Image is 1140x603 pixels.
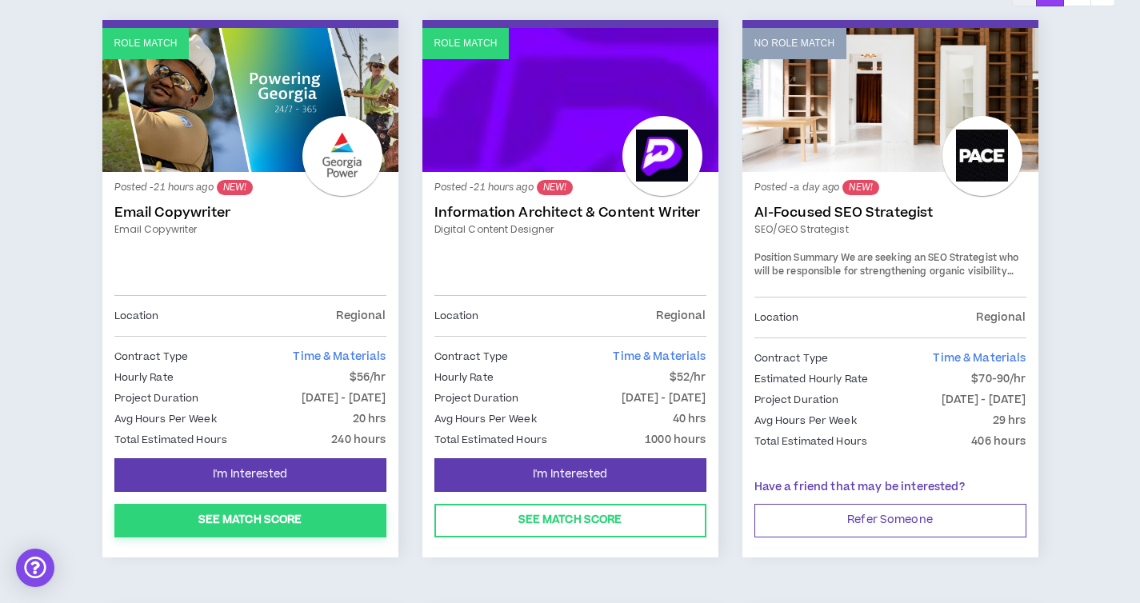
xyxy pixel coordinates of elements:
[434,389,519,407] p: Project Duration
[993,412,1026,429] p: 29 hrs
[842,180,878,195] sup: NEW!
[971,433,1026,450] p: 406 hours
[754,479,1026,496] p: Have a friend that may be interested?
[434,222,706,237] a: Digital Content Designer
[293,349,386,365] span: Time & Materials
[213,467,287,482] span: I'm Interested
[114,431,228,449] p: Total Estimated Hours
[976,309,1026,326] p: Regional
[434,504,706,537] button: See Match Score
[434,205,706,221] a: Information Architect & Content Writer
[434,180,706,195] p: Posted - 21 hours ago
[754,504,1026,537] button: Refer Someone
[102,28,398,172] a: Role Match
[353,410,386,428] p: 20 hrs
[645,431,706,449] p: 1000 hours
[656,307,706,325] p: Regional
[673,410,706,428] p: 40 hrs
[302,389,386,407] p: [DATE] - [DATE]
[933,350,1026,366] span: Time & Materials
[434,36,498,51] p: Role Match
[754,180,1026,195] p: Posted - a day ago
[754,251,1019,420] span: We are seeking an SEO Strategist who will be responsible for strengthening organic visibility and...
[114,222,386,237] a: Email Copywriter
[434,458,706,492] button: I'm Interested
[670,369,706,386] p: $52/hr
[114,389,199,407] p: Project Duration
[754,222,1026,237] a: SEO/GEO Strategist
[217,180,253,195] sup: NEW!
[754,349,829,367] p: Contract Type
[754,391,839,409] p: Project Duration
[754,412,857,429] p: Avg Hours Per Week
[114,458,386,492] button: I'm Interested
[434,410,537,428] p: Avg Hours Per Week
[114,180,386,195] p: Posted - 21 hours ago
[533,467,607,482] span: I'm Interested
[434,431,548,449] p: Total Estimated Hours
[434,348,509,365] p: Contract Type
[114,307,159,325] p: Location
[942,391,1026,409] p: [DATE] - [DATE]
[422,28,718,172] a: Role Match
[114,205,386,221] a: Email Copywriter
[114,410,217,428] p: Avg Hours Per Week
[971,370,1026,388] p: $70-90/hr
[114,504,386,537] button: See Match Score
[434,369,494,386] p: Hourly Rate
[754,251,839,265] strong: Position Summary
[537,180,573,195] sup: NEW!
[114,369,174,386] p: Hourly Rate
[336,307,386,325] p: Regional
[742,28,1038,172] a: No Role Match
[331,431,386,449] p: 240 hours
[114,348,189,365] p: Contract Type
[16,549,54,587] div: Open Intercom Messenger
[754,205,1026,221] a: AI-Focused SEO Strategist
[613,349,706,365] span: Time & Materials
[754,309,799,326] p: Location
[754,370,869,388] p: Estimated Hourly Rate
[350,369,386,386] p: $56/hr
[622,389,706,407] p: [DATE] - [DATE]
[754,36,835,51] p: No Role Match
[114,36,178,51] p: Role Match
[434,307,479,325] p: Location
[754,433,868,450] p: Total Estimated Hours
